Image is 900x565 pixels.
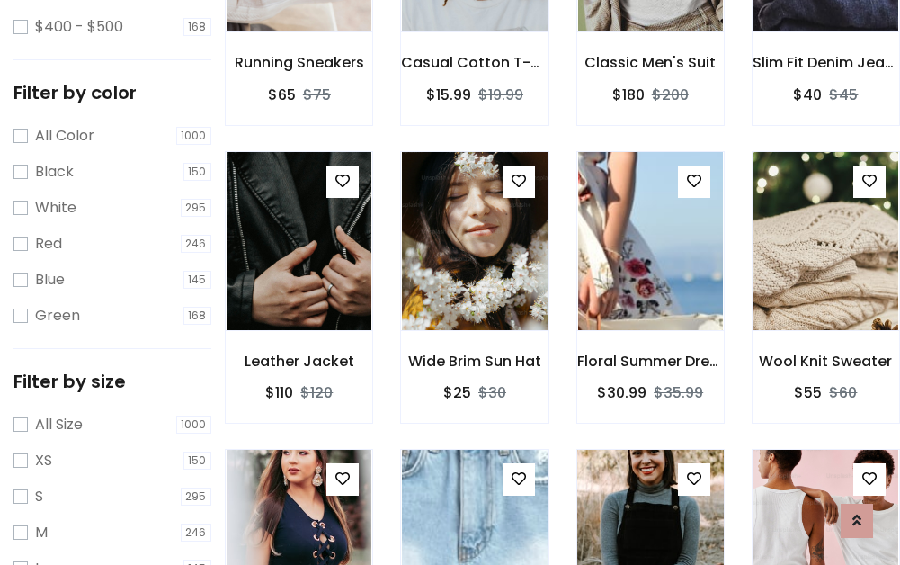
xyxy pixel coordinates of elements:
[426,86,471,103] h6: $15.99
[654,382,703,403] del: $35.99
[183,271,212,289] span: 145
[35,161,74,183] label: Black
[183,452,212,470] span: 150
[226,54,372,71] h6: Running Sneakers
[401,353,548,370] h6: Wide Brim Sun Hat
[829,85,858,105] del: $45
[13,371,211,392] h5: Filter by size
[183,18,212,36] span: 168
[577,54,724,71] h6: Classic Men's Suit
[829,382,857,403] del: $60
[300,382,333,403] del: $120
[794,384,822,401] h6: $55
[183,163,212,181] span: 150
[35,233,62,255] label: Red
[478,382,506,403] del: $30
[401,54,548,71] h6: Casual Cotton T-Shirt
[181,488,212,506] span: 295
[176,416,212,434] span: 1000
[181,199,212,217] span: 295
[183,307,212,325] span: 168
[478,85,523,105] del: $19.99
[793,86,822,103] h6: $40
[753,353,899,370] h6: Wool Knit Sweater
[13,82,211,103] h5: Filter by color
[181,235,212,253] span: 246
[265,384,293,401] h6: $110
[35,450,52,471] label: XS
[226,353,372,370] h6: Leather Jacket
[443,384,471,401] h6: $25
[577,353,724,370] h6: Floral Summer Dress
[612,86,645,103] h6: $180
[35,486,43,507] label: S
[35,125,94,147] label: All Color
[181,524,212,542] span: 246
[597,384,646,401] h6: $30.99
[35,522,48,543] label: M
[35,414,83,435] label: All Size
[652,85,689,105] del: $200
[176,127,212,145] span: 1000
[268,86,296,103] h6: $65
[35,269,65,291] label: Blue
[35,305,80,327] label: Green
[35,16,123,38] label: $400 - $500
[753,54,899,71] h6: Slim Fit Denim Jeans
[303,85,331,105] del: $75
[35,197,76,219] label: White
